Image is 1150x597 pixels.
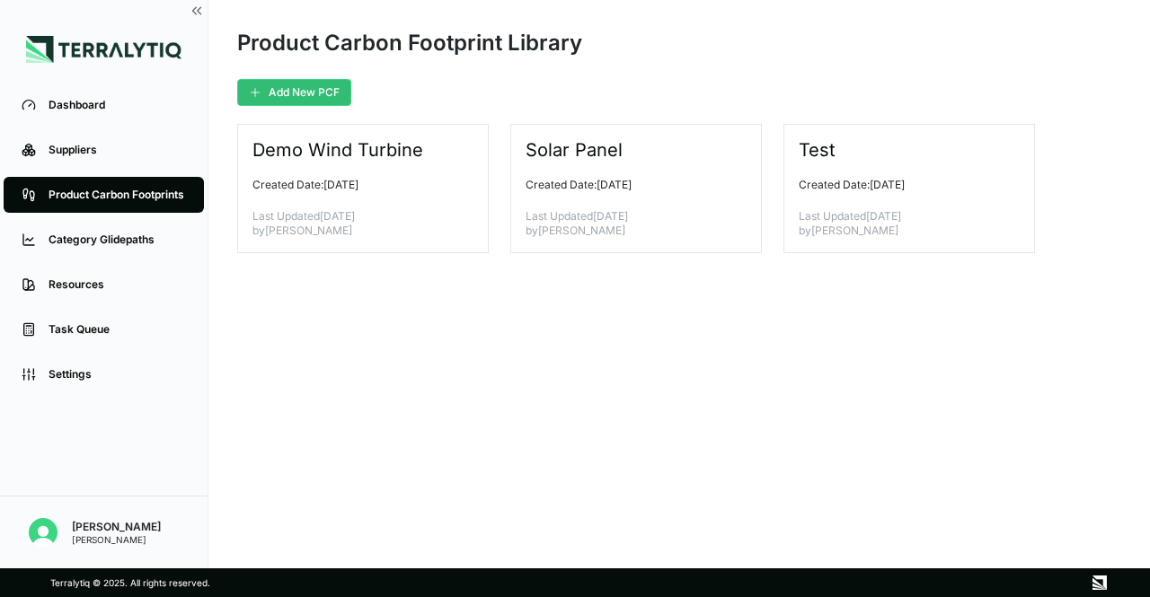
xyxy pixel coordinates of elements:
div: [PERSON_NAME] [72,534,161,545]
p: Created Date: [DATE] [799,178,1005,192]
h3: Test [799,139,837,161]
button: Open user button [22,511,65,554]
p: Last Updated [DATE] by [PERSON_NAME] [526,209,732,238]
p: Created Date: [DATE] [252,178,459,192]
div: Resources [49,277,186,292]
div: Product Carbon Footprints [49,188,186,202]
p: Last Updated [DATE] by [PERSON_NAME] [799,209,1005,238]
h3: Demo Wind Turbine [252,139,425,161]
button: Add New PCF [237,79,351,106]
img: Logo [26,36,181,63]
div: Product Carbon Footprint Library [237,29,582,57]
p: Created Date: [DATE] [526,178,732,192]
div: Settings [49,367,186,382]
div: [PERSON_NAME] [72,520,161,534]
div: Task Queue [49,322,186,337]
div: Suppliers [49,143,186,157]
div: Category Glidepaths [49,233,186,247]
h3: Solar Panel [526,139,624,161]
div: Dashboard [49,98,186,112]
img: Mridul Gupta [29,518,57,547]
p: Last Updated [DATE] by [PERSON_NAME] [252,209,459,238]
